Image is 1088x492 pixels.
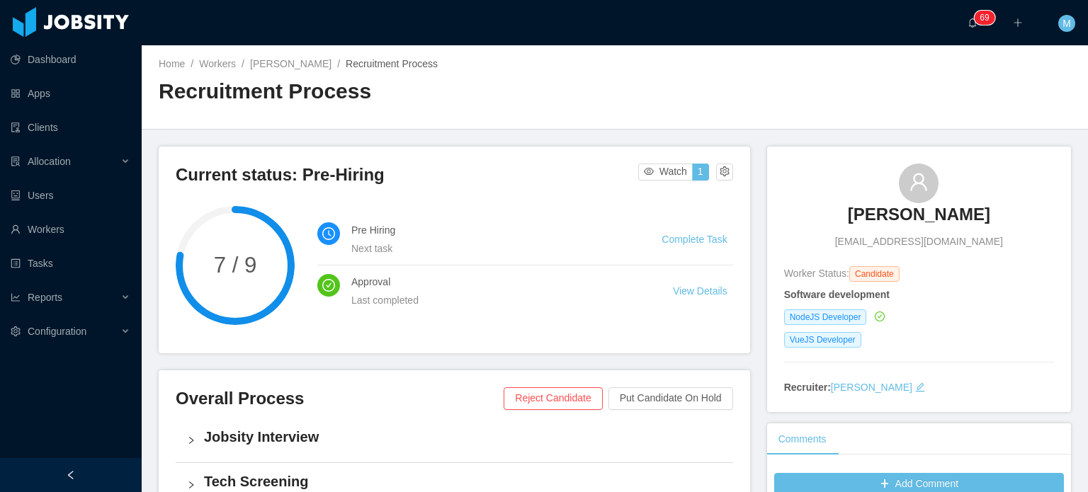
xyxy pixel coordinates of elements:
a: icon: check-circle [872,311,885,322]
strong: Software development [784,289,890,300]
a: icon: pie-chartDashboard [11,45,130,74]
span: [EMAIL_ADDRESS][DOMAIN_NAME] [835,234,1003,249]
button: Put Candidate On Hold [608,387,733,410]
span: M [1062,15,1071,32]
h4: Approval [351,274,639,290]
div: Comments [767,423,838,455]
h4: Pre Hiring [351,222,628,238]
span: Recruitment Process [346,58,438,69]
div: icon: rightJobsity Interview [176,418,733,462]
span: Candidate [849,266,900,282]
i: icon: plus [1013,18,1023,28]
a: [PERSON_NAME] [831,382,912,393]
h4: Jobsity Interview [204,427,722,447]
span: Allocation [28,156,71,167]
i: icon: clock-circle [322,227,335,240]
button: icon: eyeWatch [638,164,693,181]
span: Reports [28,292,62,303]
i: icon: setting [11,326,21,336]
h2: Recruitment Process [159,77,615,106]
i: icon: edit [915,382,925,392]
div: Last completed [351,292,639,308]
a: [PERSON_NAME] [250,58,331,69]
a: icon: profileTasks [11,249,130,278]
a: Home [159,58,185,69]
span: / [191,58,193,69]
span: Worker Status: [784,268,849,279]
a: [PERSON_NAME] [848,203,990,234]
i: icon: bell [968,18,977,28]
a: Complete Task [662,234,727,245]
sup: 69 [974,11,994,25]
p: 6 [980,11,985,25]
i: icon: line-chart [11,292,21,302]
h4: Tech Screening [204,471,722,491]
button: icon: setting [716,164,733,181]
span: Configuration [28,326,86,337]
button: 1 [692,164,709,181]
a: View Details [673,285,727,297]
a: icon: appstoreApps [11,79,130,108]
a: Workers [199,58,236,69]
i: icon: check-circle [875,311,885,321]
p: 9 [985,11,990,25]
i: icon: right [187,481,195,489]
span: VueJS Developer [784,332,861,348]
h3: [PERSON_NAME] [848,203,990,226]
a: icon: auditClients [11,113,130,142]
h3: Overall Process [176,387,504,410]
i: icon: right [187,436,195,445]
span: NodeJS Developer [784,309,867,325]
a: icon: robotUsers [11,181,130,210]
i: icon: user [909,172,929,192]
strong: Recruiter: [784,382,831,393]
h3: Current status: Pre-Hiring [176,164,638,186]
a: icon: userWorkers [11,215,130,244]
div: Next task [351,241,628,256]
span: 7 / 9 [176,254,295,276]
i: icon: solution [11,156,21,166]
span: / [337,58,340,69]
i: icon: check-circle [322,279,335,292]
span: / [242,58,244,69]
button: Reject Candidate [504,387,602,410]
